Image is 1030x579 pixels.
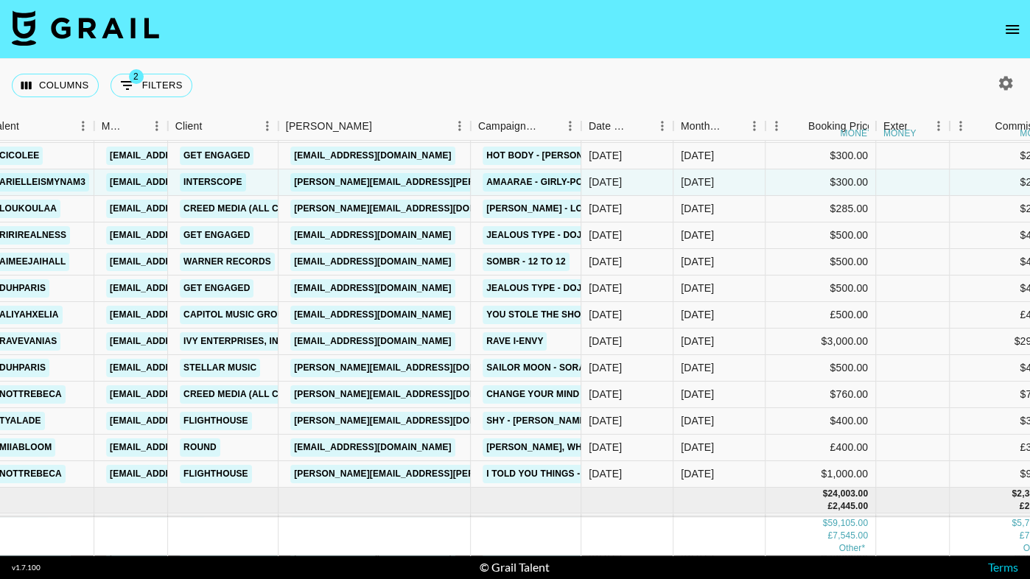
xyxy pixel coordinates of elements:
[723,116,743,136] button: Sort
[290,253,455,271] a: [EMAIL_ADDRESS][DOMAIN_NAME]
[106,173,271,192] a: [EMAIL_ADDRESS][DOMAIN_NAME]
[928,115,950,137] button: Menu
[822,517,827,530] div: $
[180,465,252,483] a: Flighthouse
[483,359,602,377] a: Sailor Moon - SORANA
[766,302,876,329] div: £500.00
[483,253,570,271] a: sombr - 12 to 12
[827,488,868,500] div: 24,003.00
[681,148,714,163] div: Aug '25
[483,173,595,192] a: Amaarae - Girly-pop!
[106,412,271,430] a: [EMAIL_ADDRESS][DOMAIN_NAME]
[483,412,592,430] a: Shy - [PERSON_NAME]
[106,226,271,245] a: [EMAIL_ADDRESS][DOMAIN_NAME]
[449,115,471,137] button: Menu
[12,563,41,572] div: v 1.7.100
[483,147,621,165] a: HOT BODY - [PERSON_NAME]
[673,112,766,141] div: Month Due
[681,175,714,189] div: Aug '25
[483,200,659,218] a: [PERSON_NAME] - Low (feat. T-Pain)
[766,382,876,408] div: $760.00
[539,116,559,136] button: Sort
[483,438,763,457] a: [PERSON_NAME], When The Wine Runs Out - Role Model
[833,530,868,542] div: 7,545.00
[788,116,808,136] button: Sort
[290,173,606,192] a: [PERSON_NAME][EMAIL_ADDRESS][PERSON_NAME][DOMAIN_NAME]
[483,279,612,298] a: Jealous Type - Doja Cat
[681,334,714,348] div: Aug '25
[589,413,622,428] div: 13/08/2025
[483,332,547,351] a: Rave i-Envy
[840,129,873,138] div: money
[589,175,622,189] div: 28/07/2025
[290,147,455,165] a: [EMAIL_ADDRESS][DOMAIN_NAME]
[72,115,94,137] button: Menu
[681,201,714,216] div: Aug '25
[106,385,271,404] a: [EMAIL_ADDRESS][DOMAIN_NAME]
[180,173,246,192] a: Interscope
[589,254,622,269] div: 01/08/2025
[478,112,539,141] div: Campaign (Type)
[950,115,972,137] button: Menu
[129,69,144,84] span: 2
[589,466,622,481] div: 26/08/2025
[106,332,271,351] a: [EMAIL_ADDRESS][DOMAIN_NAME]
[589,387,622,401] div: 18/08/2025
[681,387,714,401] div: Aug '25
[681,228,714,242] div: Aug '25
[146,115,168,137] button: Menu
[766,461,876,488] div: $1,000.00
[286,112,372,141] div: [PERSON_NAME]
[589,148,622,163] div: 28/07/2025
[808,112,873,141] div: Booking Price
[106,253,271,271] a: [EMAIL_ADDRESS][DOMAIN_NAME]
[766,329,876,355] div: $3,000.00
[1020,530,1025,542] div: £
[589,440,622,455] div: 13/08/2025
[483,385,583,404] a: change your mind
[180,332,291,351] a: Ivy Enterprises, Inc.
[180,359,260,377] a: Stellar Music
[180,438,220,457] a: Round
[766,196,876,222] div: $285.00
[766,435,876,461] div: £400.00
[106,306,271,324] a: [EMAIL_ADDRESS][DOMAIN_NAME]
[589,201,622,216] div: 06/08/2025
[180,385,333,404] a: Creed Media (All Campaigns)
[290,465,606,483] a: [PERSON_NAME][EMAIL_ADDRESS][PERSON_NAME][DOMAIN_NAME]
[290,385,530,404] a: [PERSON_NAME][EMAIL_ADDRESS][DOMAIN_NAME]
[581,112,673,141] div: Date Created
[827,500,833,513] div: £
[766,143,876,169] div: $300.00
[766,115,788,137] button: Menu
[766,355,876,382] div: $500.00
[106,147,271,165] a: [EMAIL_ADDRESS][DOMAIN_NAME]
[19,116,40,136] button: Sort
[483,226,612,245] a: Jealous Type - Doja Cat
[290,438,455,457] a: [EMAIL_ADDRESS][DOMAIN_NAME]
[743,115,766,137] button: Menu
[180,253,275,271] a: Warner Records
[681,307,714,322] div: Aug '25
[290,332,455,351] a: [EMAIL_ADDRESS][DOMAIN_NAME]
[838,543,865,553] span: € 570.00
[106,465,271,483] a: [EMAIL_ADDRESS][DOMAIN_NAME]
[681,112,723,141] div: Month Due
[827,517,868,530] div: 59,105.00
[180,226,253,245] a: Get Engaged
[1012,517,1017,530] div: $
[681,466,714,481] div: Aug '25
[111,74,192,97] button: Show filters
[180,147,253,165] a: Get Engaged
[883,129,917,138] div: money
[102,112,125,141] div: Manager
[106,279,271,298] a: [EMAIL_ADDRESS][DOMAIN_NAME]
[631,116,651,136] button: Sort
[998,15,1027,44] button: open drawer
[766,169,876,196] div: $300.00
[180,412,252,430] a: Flighthouse
[589,334,622,348] div: 29/08/2025
[1012,488,1017,500] div: $
[106,359,271,377] a: [EMAIL_ADDRESS][DOMAIN_NAME]
[1020,500,1025,513] div: £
